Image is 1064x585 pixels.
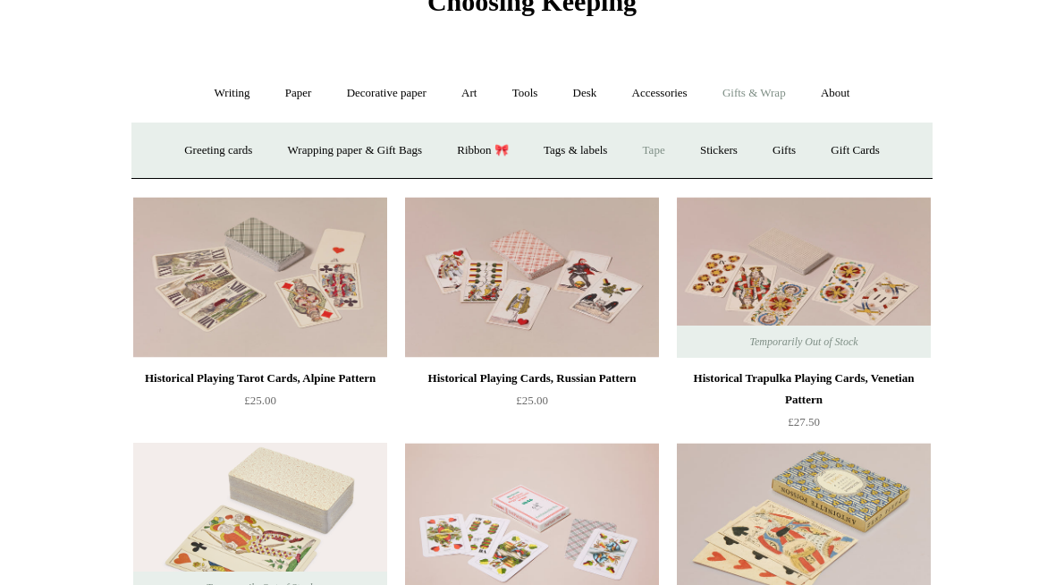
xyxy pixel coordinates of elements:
[557,70,613,117] a: Desk
[677,197,931,358] img: Historical Trapulka Playing Cards, Venetian Pattern
[410,368,654,389] div: Historical Playing Cards, Russian Pattern
[805,70,866,117] a: About
[138,368,383,389] div: Historical Playing Tarot Cards, Alpine Pattern
[405,197,659,358] img: Historical Playing Cards, Russian Pattern
[528,127,623,174] a: Tags & labels
[441,127,525,174] a: Ribbon 🎀
[198,70,266,117] a: Writing
[405,368,659,441] a: Historical Playing Cards, Russian Pattern £25.00
[272,127,438,174] a: Wrapping paper & Gift Bags
[516,394,548,407] span: £25.00
[677,197,931,358] a: Historical Trapulka Playing Cards, Venetian Pattern Historical Trapulka Playing Cards, Venetian P...
[445,70,493,117] a: Art
[427,1,637,13] a: Choosing Keeping
[681,368,926,411] div: Historical Trapulka Playing Cards, Venetian Pattern
[684,127,754,174] a: Stickers
[168,127,268,174] a: Greeting cards
[331,70,443,117] a: Decorative paper
[133,368,387,441] a: Historical Playing Tarot Cards, Alpine Pattern £25.00
[133,197,387,358] img: Historical Playing Tarot Cards, Alpine Pattern
[616,70,704,117] a: Accessories
[706,70,802,117] a: Gifts & Wrap
[677,368,931,441] a: Historical Trapulka Playing Cards, Venetian Pattern £27.50
[269,70,328,117] a: Paper
[133,197,387,358] a: Historical Playing Tarot Cards, Alpine Pattern Historical Playing Tarot Cards, Alpine Pattern
[627,127,681,174] a: Tape
[496,70,554,117] a: Tools
[244,394,276,407] span: £25.00
[788,415,820,428] span: £27.50
[756,127,812,174] a: Gifts
[815,127,896,174] a: Gift Cards
[731,326,875,358] span: Temporarily Out of Stock
[405,197,659,358] a: Historical Playing Cards, Russian Pattern Historical Playing Cards, Russian Pattern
